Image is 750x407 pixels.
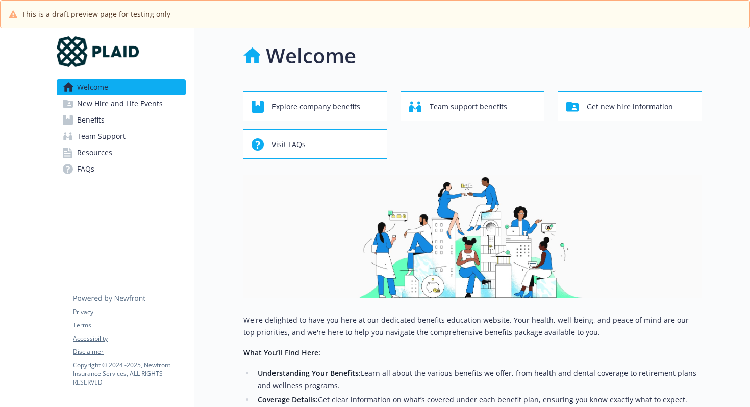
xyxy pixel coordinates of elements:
[258,395,318,404] strong: Coverage Details:
[73,307,185,317] a: Privacy
[73,334,185,343] a: Accessibility
[243,129,387,159] button: Visit FAQs
[258,368,361,378] strong: Understanding Your Benefits:
[243,175,702,298] img: overview page banner
[77,128,126,145] span: Team Support
[22,9,170,19] span: This is a draft preview page for testing only
[558,91,702,121] button: Get new hire information
[77,161,94,177] span: FAQs
[255,367,702,392] li: Learn all about the various benefits we offer, from health and dental coverage to retirement plan...
[57,112,186,128] a: Benefits
[77,95,163,112] span: New Hire and Life Events
[77,112,105,128] span: Benefits
[73,321,185,330] a: Terms
[57,79,186,95] a: Welcome
[77,79,108,95] span: Welcome
[57,128,186,145] a: Team Support
[401,91,544,121] button: Team support benefits
[243,314,702,339] p: We're delighted to have you here at our dedicated benefits education website. Your health, well-b...
[57,95,186,112] a: New Hire and Life Events
[57,161,186,177] a: FAQs
[255,394,702,406] li: Get clear information on what’s covered under each benefit plan, ensuring you know exactly what t...
[266,40,356,71] h1: Welcome
[430,97,507,116] span: Team support benefits
[77,145,112,161] span: Resources
[272,135,306,154] span: Visit FAQs
[243,348,320,357] strong: What You’ll Find Here:
[243,91,387,121] button: Explore company benefits
[73,361,185,387] p: Copyright © 2024 - 2025 , Newfront Insurance Services, ALL RIGHTS RESERVED
[57,145,186,161] a: Resources
[587,97,673,116] span: Get new hire information
[272,97,360,116] span: Explore company benefits
[73,347,185,356] a: Disclaimer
